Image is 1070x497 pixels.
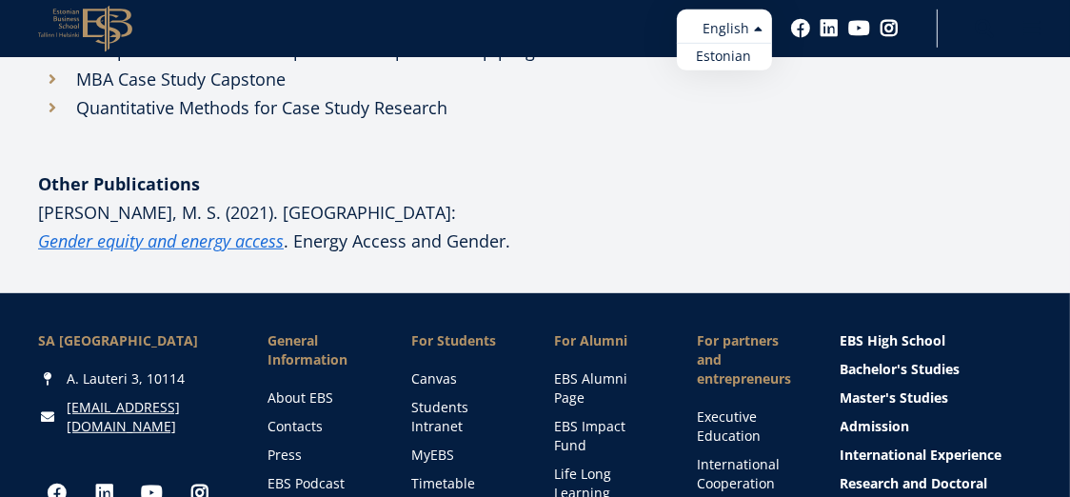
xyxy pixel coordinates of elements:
[38,172,200,195] strong: Other Publications
[848,19,870,38] a: Youtube
[411,446,516,465] a: MyEBS
[697,408,802,446] a: Executive Education
[38,331,230,350] div: SA [GEOGRAPHIC_DATA]
[268,446,373,465] a: Press
[268,417,373,436] a: Contacts
[38,229,284,252] em: Gender equity and energy access
[820,19,839,38] a: Linkedin
[841,417,1033,436] a: Admission
[554,331,659,350] span: For Alumni
[38,65,613,93] li: MBA Case Study Capstone
[268,474,373,493] a: EBS Podcast
[677,43,772,70] a: Estonian
[411,331,516,350] a: For Students
[268,388,373,408] a: About EBS
[880,19,899,38] a: Instagram
[38,93,613,122] li: Quantitative Methods for Case Study Research
[841,388,1033,408] a: Master's Studies
[697,455,802,493] a: International Cooperation
[38,227,284,255] a: Gender equity and energy access
[841,446,1033,465] a: International Experience
[38,369,230,388] div: A. Lauteri 3, 10114
[411,474,516,493] a: Timetable
[411,369,516,388] a: Canvas
[554,369,659,408] a: EBS Alumni Page
[411,398,516,436] a: Students Intranet
[697,331,802,388] span: For partners and entrepreneurs
[841,360,1033,379] a: Bachelor's Studies
[554,417,659,455] a: EBS Impact Fund
[268,331,373,369] span: General Information
[841,331,1033,350] a: EBS High School
[67,398,230,436] a: [EMAIL_ADDRESS][DOMAIN_NAME]
[791,19,810,38] a: Facebook
[38,198,613,255] p: [PERSON_NAME], M. S. (2021). [GEOGRAPHIC_DATA]: . Energy Access and Gender.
